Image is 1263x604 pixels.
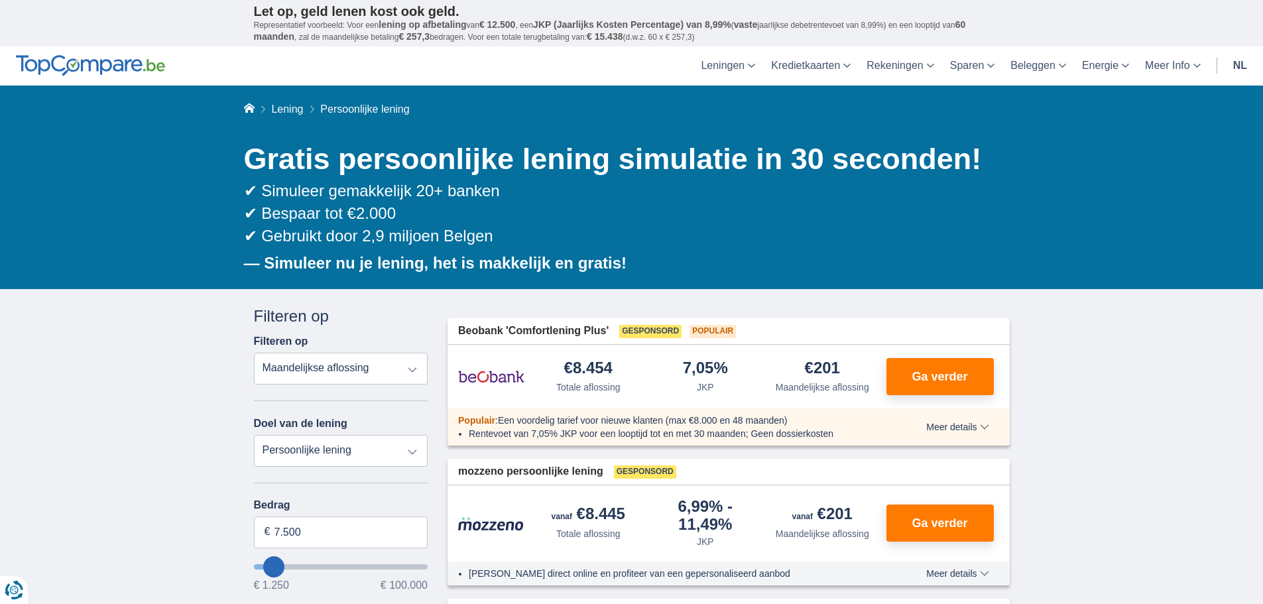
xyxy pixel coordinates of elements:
div: Maandelijkse aflossing [776,381,869,394]
span: Gesponsord [614,465,676,479]
b: — Simuleer nu je lening, het is makkelijk en gratis! [244,254,627,272]
div: €201 [792,506,853,524]
span: € 100.000 [381,580,428,591]
span: JKP (Jaarlijks Kosten Percentage) van 8,99% [533,19,731,30]
li: Rentevoet van 7,05% JKP voor een looptijd tot en met 30 maanden; Geen dossierkosten [469,427,878,440]
div: €8.454 [564,360,613,378]
span: vaste [734,19,758,30]
button: Ga verder [886,505,994,542]
img: TopCompare [16,55,165,76]
span: Populair [690,325,736,338]
p: Let op, geld lenen kost ook geld. [254,3,1010,19]
span: 60 maanden [254,19,966,42]
div: 6,99% [652,499,759,532]
span: Een voordelig tarief voor nieuwe klanten (max €8.000 en 48 maanden) [498,415,788,426]
button: Meer details [916,568,998,579]
a: Kredietkaarten [763,46,859,86]
span: € 257,3 [398,31,430,42]
a: Home [244,103,255,115]
div: Totale aflossing [556,381,621,394]
div: Maandelijkse aflossing [776,527,869,540]
div: 7,05% [683,360,728,378]
span: mozzeno persoonlijke lening [458,464,603,479]
span: Meer details [926,422,989,432]
label: Bedrag [254,499,428,511]
a: Meer Info [1137,46,1209,86]
span: Ga verder [912,517,967,529]
label: Filteren op [254,335,308,347]
span: € 1.250 [254,580,289,591]
span: Persoonlijke lening [320,103,409,115]
span: € 12.500 [479,19,516,30]
div: : [448,414,888,427]
h1: Gratis persoonlijke lening simulatie in 30 seconden! [244,139,1010,180]
button: Meer details [916,422,998,432]
li: [PERSON_NAME] direct online en profiteer van een gepersonaliseerd aanbod [469,567,878,580]
a: Sparen [942,46,1003,86]
span: lening op afbetaling [379,19,466,30]
img: product.pl.alt Beobank [458,360,524,393]
span: € 15.438 [587,31,623,42]
div: JKP [697,535,714,548]
div: Filteren op [254,305,428,328]
button: Ga verder [886,358,994,395]
span: Meer details [926,569,989,578]
div: €8.445 [552,506,625,524]
div: €201 [805,360,840,378]
img: product.pl.alt Mozzeno [458,516,524,531]
a: Leningen [693,46,763,86]
a: Energie [1074,46,1137,86]
label: Doel van de lening [254,418,347,430]
a: nl [1225,46,1255,86]
span: Gesponsord [619,325,682,338]
span: Ga verder [912,371,967,383]
div: ✔ Simuleer gemakkelijk 20+ banken ✔ Bespaar tot €2.000 ✔ Gebruikt door 2,9 miljoen Belgen [244,180,1010,248]
div: Totale aflossing [556,527,621,540]
span: € [265,524,271,540]
span: Populair [458,415,495,426]
a: Beleggen [1002,46,1074,86]
span: Beobank 'Comfortlening Plus' [458,324,609,339]
a: Lening [271,103,303,115]
p: Representatief voorbeeld: Voor een van , een ( jaarlijkse debetrentevoet van 8,99%) en een loopti... [254,19,1010,43]
input: wantToBorrow [254,564,428,570]
a: Rekeningen [859,46,941,86]
div: JKP [697,381,714,394]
